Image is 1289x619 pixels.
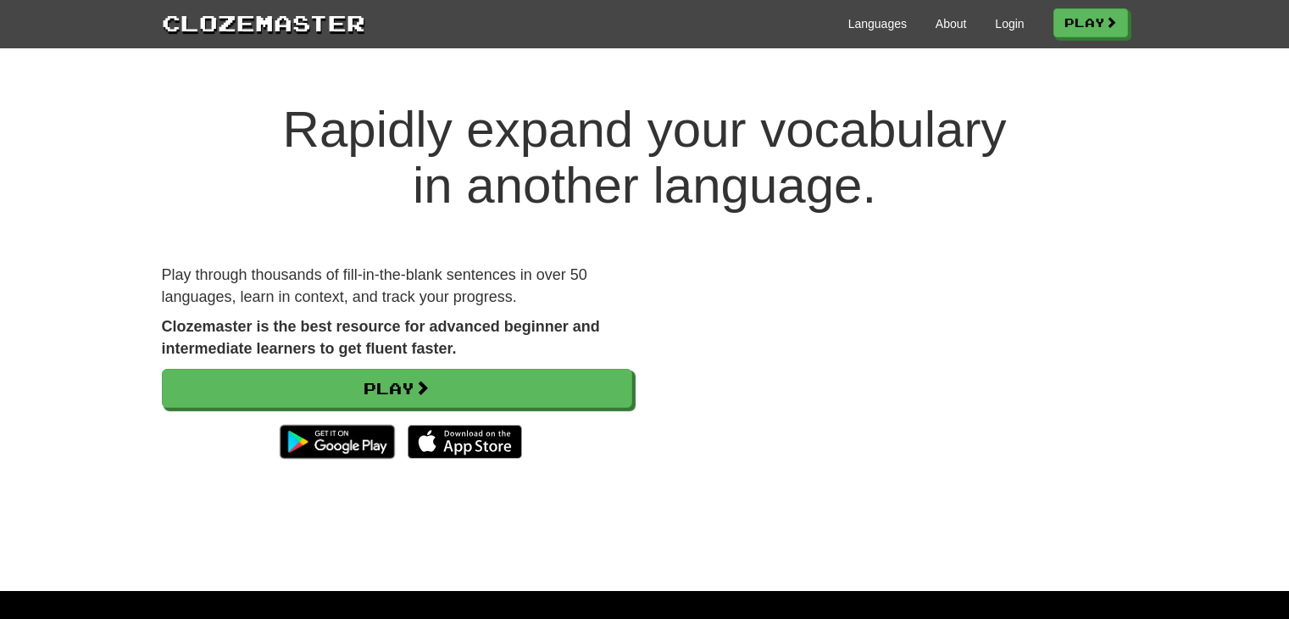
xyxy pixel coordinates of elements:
img: Download_on_the_App_Store_Badge_US-UK_135x40-25178aeef6eb6b83b96f5f2d004eda3bffbb37122de64afbaef7... [408,425,522,459]
strong: Clozemaster is the best resource for advanced beginner and intermediate learners to get fluent fa... [162,318,600,357]
a: Play [1053,8,1128,37]
a: Play [162,369,632,408]
img: Get it on Google Play [271,416,403,467]
a: Login [995,15,1024,32]
a: Languages [848,15,907,32]
p: Play through thousands of fill-in-the-blank sentences in over 50 languages, learn in context, and... [162,265,632,308]
a: About [936,15,967,32]
a: Clozemaster [162,7,365,38]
